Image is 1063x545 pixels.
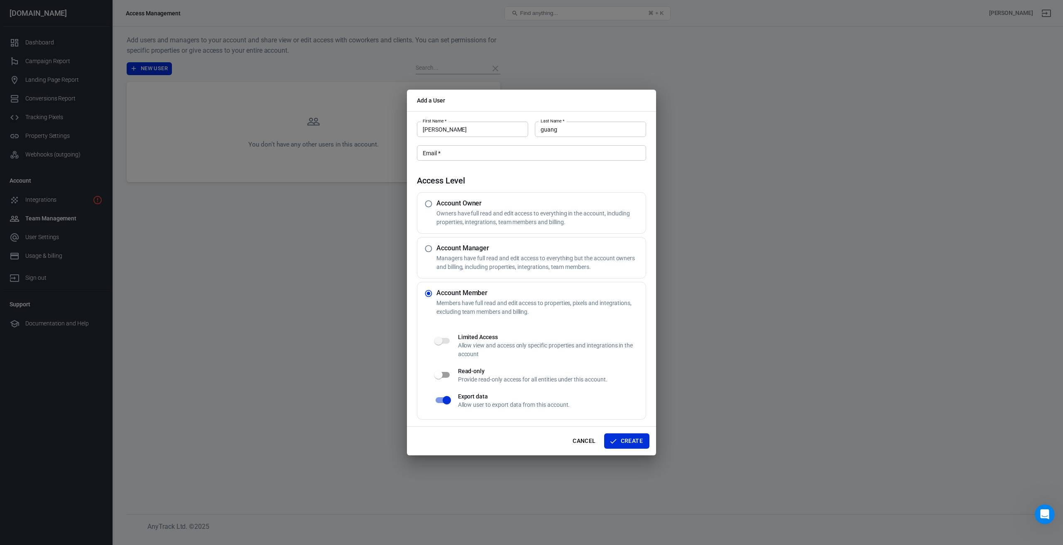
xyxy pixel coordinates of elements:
[407,90,656,111] h2: Add a User
[436,254,642,271] p: Managers have full read and edit access to everything but the account owners and billing, includi...
[7,189,136,215] div: Help [PERSON_NAME] understand how they’re doing:
[569,433,599,449] button: Cancel
[436,209,642,227] p: Owners have full read and edit access to everything in the account, including properties, integra...
[1035,504,1055,524] iframe: Intercom live chat
[458,341,646,359] p: Allow view and access only specific properties and integrations in the account
[436,244,642,252] h5: Account Manager
[417,145,646,161] input: john.doe@work.com
[30,137,159,172] div: Does the Property ID in the anytrack tag need to be consistent with the postback?
[40,8,70,14] h1: AnyTrack
[39,241,51,252] span: Bad
[458,392,646,401] h6: Export data
[24,5,37,18] img: Profile image for AnyTrack
[142,269,156,282] button: Send a message…
[145,3,161,19] button: Home
[436,299,642,316] p: Members have full read and edit access to properties, pixels and integrations, excluding team mem...
[7,216,159,273] div: AnyTrack says…
[78,241,90,252] span: Great
[13,194,130,210] div: Help [PERSON_NAME] understand how they’re doing:
[7,178,159,189] div: [DATE]
[436,289,642,297] h5: Account Member
[37,142,153,167] div: Does the Property ID in the anytrack tag need to be consistent with the postback?
[7,137,159,178] div: bin says…
[7,189,159,216] div: AnyTrack says…
[431,330,646,362] div: Customize access for members is coming soon!
[541,118,564,124] label: Last Name
[458,375,646,384] p: Provide read-only access for all entities under this account.
[417,176,646,186] h4: Access Level
[604,433,649,449] button: Create
[458,367,646,375] h6: Read-only
[458,401,646,409] p: Allow user to export data from this account.
[458,333,646,341] h6: Limited Access
[13,272,20,279] button: Emoji picker
[59,241,71,252] span: OK
[417,122,528,137] input: John
[423,118,446,124] label: First Name
[5,3,21,19] button: go back
[535,122,646,137] input: Doe
[26,272,33,279] button: Gif picker
[7,61,159,137] div: bin says…
[20,241,32,252] span: Terrible
[7,254,159,269] textarea: Message…
[436,199,642,208] h5: Account Owner
[98,241,110,252] span: Amazing
[39,272,46,279] button: Upload attachment
[15,225,114,235] div: Rate your conversation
